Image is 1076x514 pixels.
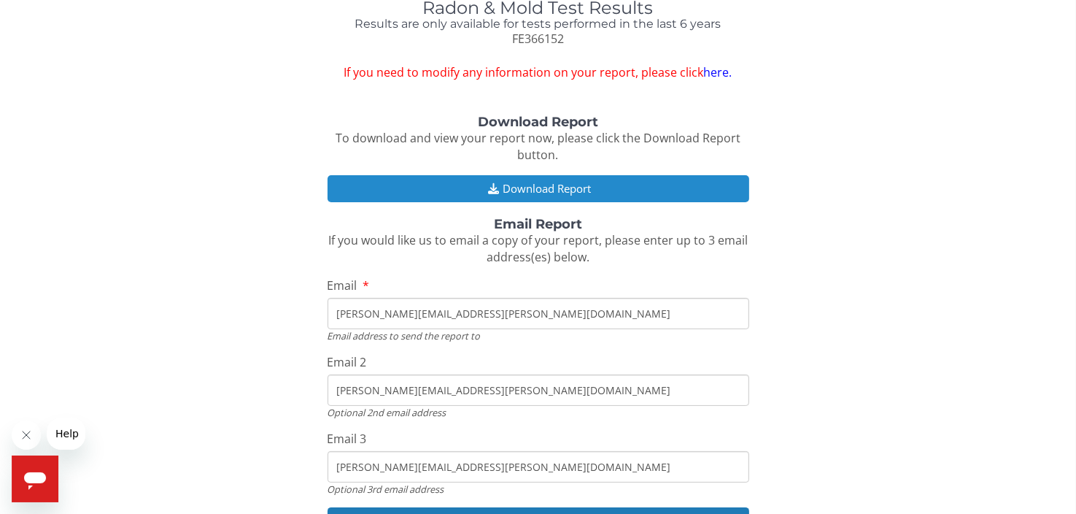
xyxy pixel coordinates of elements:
[328,64,749,81] span: If you need to modify any information on your report, please click
[336,130,740,163] span: To download and view your report now, please click the Download Report button.
[328,277,357,294] span: Email
[328,18,749,31] h4: Results are only available for tests performed in the last 6 years
[328,329,749,342] div: Email address to send the report to
[494,216,582,232] strong: Email Report
[328,406,749,419] div: Optional 2nd email address
[478,114,598,130] strong: Download Report
[328,232,748,265] span: If you would like us to email a copy of your report, please enter up to 3 email address(es) below.
[328,354,367,370] span: Email 2
[328,431,367,447] span: Email 3
[328,175,749,202] button: Download Report
[512,31,564,47] span: FE366152
[704,64,732,80] a: here.
[47,418,85,450] iframe: Message from company
[12,456,58,502] iframe: Button to launch messaging window
[328,483,749,496] div: Optional 3rd email address
[12,421,41,450] iframe: Close message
